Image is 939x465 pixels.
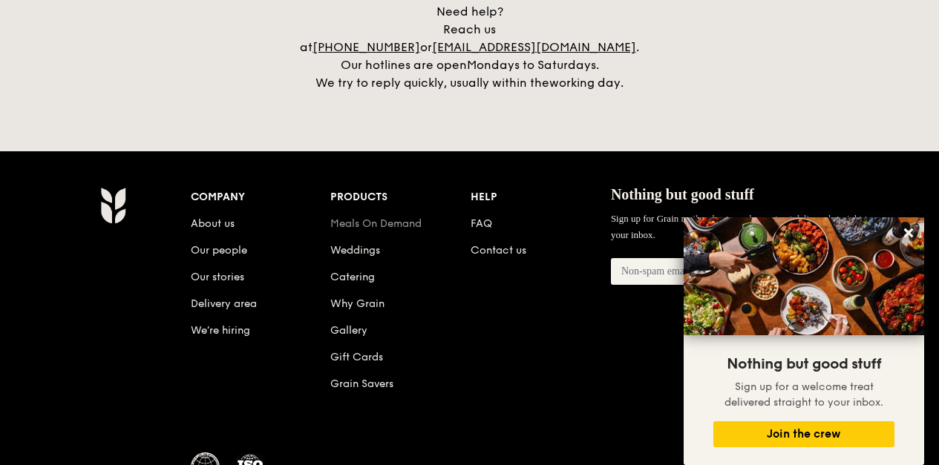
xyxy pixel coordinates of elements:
a: We’re hiring [191,324,250,337]
div: Company [191,187,331,208]
a: [EMAIL_ADDRESS][DOMAIN_NAME] [432,40,636,54]
img: DSC07876-Edit02-Large.jpeg [684,217,924,335]
a: Weddings [330,244,380,257]
span: Nothing but good stuff [727,355,881,373]
a: Our people [191,244,247,257]
a: Grain Savers [330,377,393,390]
a: About us [191,217,235,230]
a: Gift Cards [330,351,383,363]
span: Sign up for Grain mail and get a welcome treat delivered straight to your inbox. [611,213,872,240]
div: Need help? Reach us at or . Our hotlines are open We try to reply quickly, usually within the [284,3,655,92]
button: Join the crew [713,421,894,447]
a: Catering [330,271,375,283]
button: Close [897,221,920,245]
div: Help [471,187,611,208]
span: Mondays to Saturdays. [467,58,599,72]
img: AYc88T3wAAAABJRU5ErkJggg== [100,187,126,224]
a: Meals On Demand [330,217,422,230]
span: Sign up for a welcome treat delivered straight to your inbox. [724,380,883,409]
a: FAQ [471,217,492,230]
span: Nothing but good stuff [611,186,754,202]
input: Non-spam email address [611,258,776,285]
a: Why Grain [330,297,385,310]
a: Our stories [191,271,244,283]
span: working day. [549,76,624,90]
a: Contact us [471,244,526,257]
a: Gallery [330,324,367,337]
a: Delivery area [191,297,257,310]
a: [PHONE_NUMBER] [313,40,420,54]
div: Products [330,187,471,208]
